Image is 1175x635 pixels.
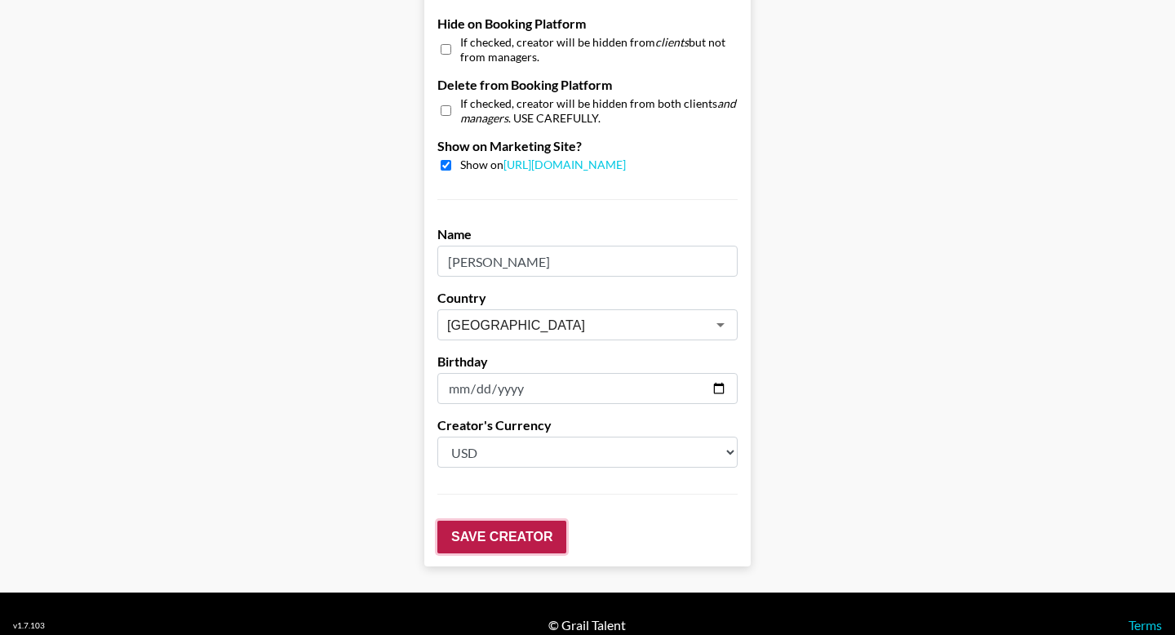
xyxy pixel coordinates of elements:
[437,521,566,553] input: Save Creator
[437,77,738,93] label: Delete from Booking Platform
[13,620,45,631] div: v 1.7.103
[1128,617,1162,633] a: Terms
[655,35,689,49] em: clients
[437,226,738,242] label: Name
[437,417,738,433] label: Creator's Currency
[709,313,732,336] button: Open
[503,158,626,171] a: [URL][DOMAIN_NAME]
[437,353,738,370] label: Birthday
[460,96,736,125] em: and managers
[437,16,738,32] label: Hide on Booking Platform
[437,290,738,306] label: Country
[460,35,738,64] span: If checked, creator will be hidden from but not from managers.
[548,617,626,633] div: © Grail Talent
[460,158,626,173] span: Show on
[460,96,738,125] span: If checked, creator will be hidden from both clients . USE CAREFULLY.
[437,138,738,154] label: Show on Marketing Site?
